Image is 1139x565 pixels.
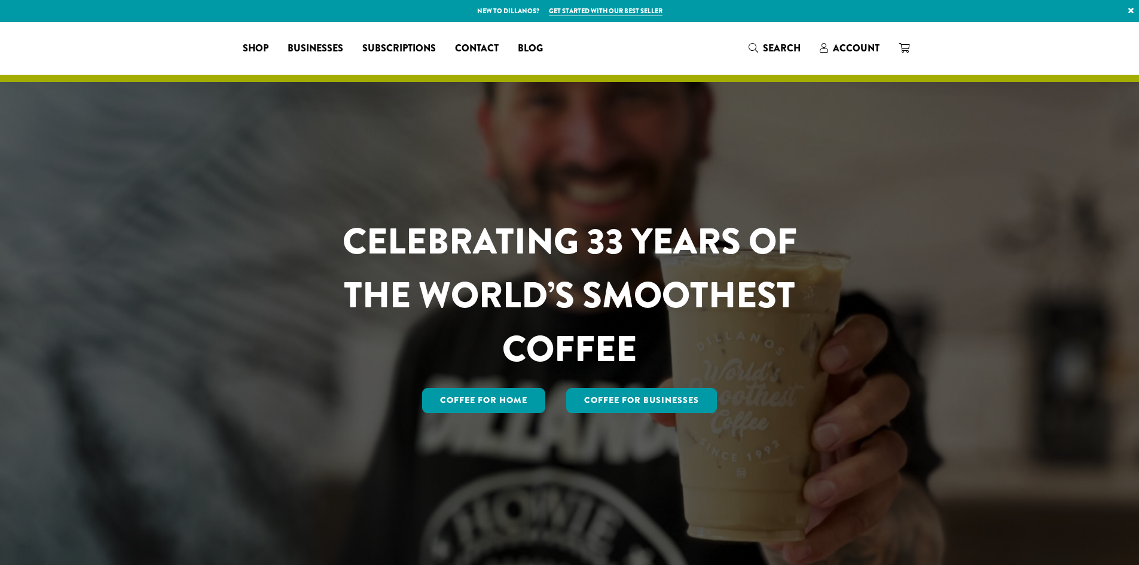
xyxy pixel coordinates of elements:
h1: CELEBRATING 33 YEARS OF THE WORLD’S SMOOTHEST COFFEE [307,215,832,376]
a: Shop [233,39,278,58]
span: Blog [518,41,543,56]
a: Coffee for Home [422,388,545,413]
span: Search [763,41,801,55]
span: Account [833,41,880,55]
a: Coffee For Businesses [566,388,717,413]
span: Contact [455,41,499,56]
span: Shop [243,41,268,56]
span: Subscriptions [362,41,436,56]
span: Businesses [288,41,343,56]
a: Search [739,38,810,58]
a: Get started with our best seller [549,6,662,16]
